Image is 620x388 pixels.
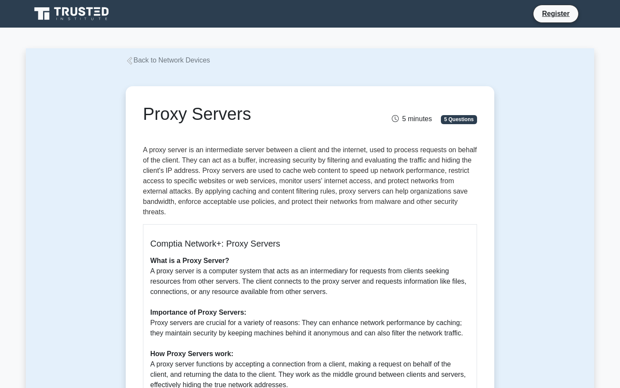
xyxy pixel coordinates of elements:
[392,115,432,122] span: 5 minutes
[143,145,477,217] p: A proxy server is an intermediate server between a client and the internet, used to process reque...
[126,56,210,64] a: Back to Network Devices
[150,309,246,316] b: Importance of Proxy Servers:
[537,8,575,19] a: Register
[150,350,233,357] b: How Proxy Servers work:
[150,238,470,249] h5: Comptia Network+: Proxy Servers
[150,257,229,264] b: What is a Proxy Server?
[441,115,477,124] span: 5 Questions
[143,103,362,124] h1: Proxy Servers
